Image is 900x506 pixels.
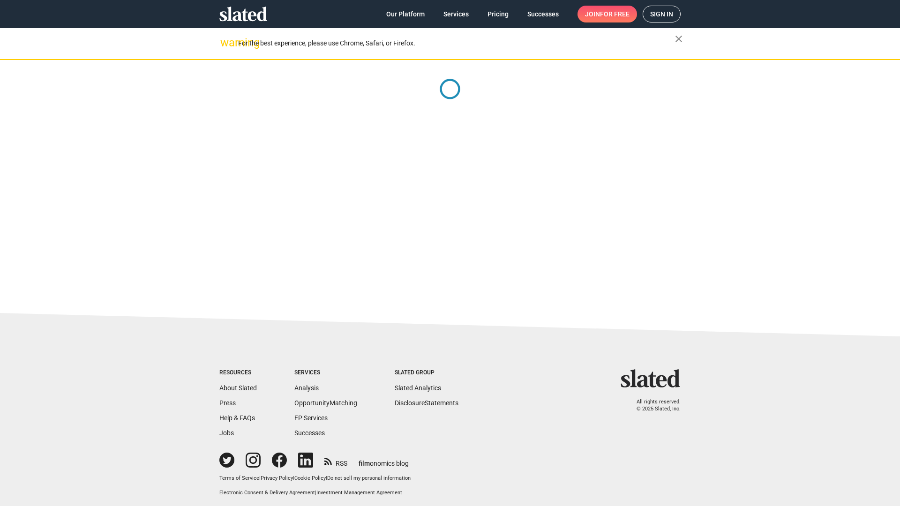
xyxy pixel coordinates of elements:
[219,384,257,392] a: About Slated
[294,475,326,481] a: Cookie Policy
[585,6,630,22] span: Join
[219,414,255,422] a: Help & FAQs
[487,6,509,22] span: Pricing
[395,399,458,407] a: DisclosureStatements
[219,399,236,407] a: Press
[324,454,347,468] a: RSS
[359,460,370,467] span: film
[294,429,325,437] a: Successes
[220,37,232,48] mat-icon: warning
[395,369,458,377] div: Slated Group
[359,452,409,468] a: filmonomics blog
[627,399,681,412] p: All rights reserved. © 2025 Slated, Inc.
[480,6,516,22] a: Pricing
[293,475,294,481] span: |
[436,6,476,22] a: Services
[294,369,357,377] div: Services
[219,429,234,437] a: Jobs
[219,369,257,377] div: Resources
[219,490,315,496] a: Electronic Consent & Delivery Agreement
[600,6,630,22] span: for free
[294,399,357,407] a: OpportunityMatching
[219,475,259,481] a: Terms of Service
[527,6,559,22] span: Successes
[379,6,432,22] a: Our Platform
[673,33,684,45] mat-icon: close
[326,475,327,481] span: |
[386,6,425,22] span: Our Platform
[577,6,637,22] a: Joinfor free
[520,6,566,22] a: Successes
[261,475,293,481] a: Privacy Policy
[294,414,328,422] a: EP Services
[238,37,675,50] div: For the best experience, please use Chrome, Safari, or Firefox.
[315,490,316,496] span: |
[294,384,319,392] a: Analysis
[643,6,681,22] a: Sign in
[327,475,411,482] button: Do not sell my personal information
[259,475,261,481] span: |
[650,6,673,22] span: Sign in
[443,6,469,22] span: Services
[316,490,402,496] a: Investment Management Agreement
[395,384,441,392] a: Slated Analytics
